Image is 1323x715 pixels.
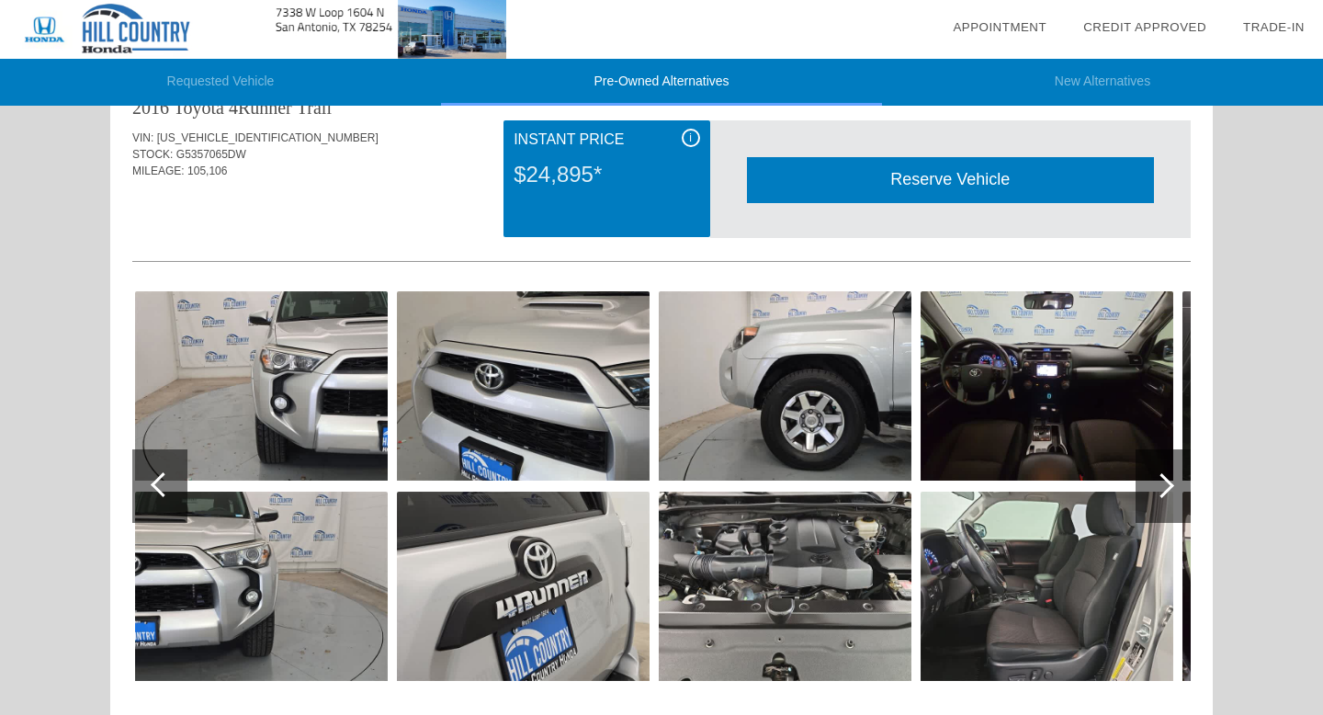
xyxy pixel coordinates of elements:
[132,131,153,144] span: VIN:
[176,148,246,161] span: G5357065DW
[135,492,388,681] img: cb90eb356218dc922938401bed5c75dcx.jpg
[132,148,173,161] span: STOCK:
[187,165,227,177] span: 105,106
[921,291,1173,481] img: c7d932722aacffea1b3382f889b59147x.jpg
[953,20,1046,34] a: Appointment
[882,59,1323,106] li: New Alternatives
[132,207,1191,236] div: Quoted on [DATE] 1:46:29 PM
[157,131,379,144] span: [US_VEHICLE_IDENTIFICATION_NUMBER]
[514,129,699,151] div: Instant Price
[1083,20,1206,34] a: Credit Approved
[682,129,700,147] div: i
[135,291,388,481] img: 00fb32fbba084b5b1ebb6af4434f3527x.jpg
[1243,20,1305,34] a: Trade-In
[397,492,650,681] img: 4117cde413f257e2caa41969cdbdbd6cx.jpg
[397,291,650,481] img: 7a076af8561f21da6e1431c1fcf8c619x.jpg
[659,492,911,681] img: 1bc850a74777aed847869b8f712ca8e8x.jpg
[747,157,1154,202] div: Reserve Vehicle
[514,151,699,199] div: $24,895*
[659,291,911,481] img: 436447040cfe0e41e9fba8234e12206cx.jpg
[441,59,882,106] li: Pre-Owned Alternatives
[132,165,185,177] span: MILEAGE:
[921,492,1173,681] img: 2d752a31a733d22248415aed5bb8e77bx.jpg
